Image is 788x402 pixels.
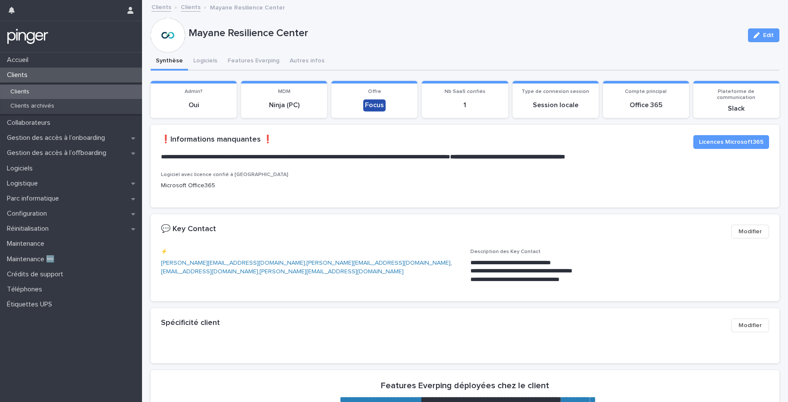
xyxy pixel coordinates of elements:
p: Logiciels [3,164,40,173]
p: Logistique [3,179,45,188]
span: Compte principal [625,89,667,94]
span: Modifier [739,321,762,330]
span: Edit [763,32,774,38]
span: ⚡️ [161,249,167,254]
button: Autres infos [284,53,330,71]
span: Admin? [185,89,203,94]
h2: 💬 Key Contact [161,225,216,234]
p: Mayane Resilience Center [189,27,741,40]
span: Type de connexion session [522,89,589,94]
button: Logiciels [188,53,222,71]
h2: Features Everping déployées chez le client [381,380,549,391]
button: Modifier [731,225,769,238]
p: Réinitialisation [3,225,56,233]
a: [PERSON_NAME][EMAIL_ADDRESS][DOMAIN_NAME] [306,260,451,266]
button: Licences Microsoft365 [693,135,769,149]
span: Logiciel avec licence confié à [GEOGRAPHIC_DATA] [161,172,288,177]
p: Slack [698,105,774,113]
p: Clients archivés [3,102,61,110]
p: Maintenance 🆕 [3,255,62,263]
p: Crédits de support [3,270,70,278]
p: Collaborateurs [3,119,57,127]
p: Microsoft Office365 [161,181,357,190]
p: Configuration [3,210,54,218]
p: , , , [161,259,460,277]
button: Edit [748,28,779,42]
p: Étiquettes UPS [3,300,59,309]
a: [PERSON_NAME][EMAIL_ADDRESS][DOMAIN_NAME] [260,269,404,275]
a: Clients [151,2,171,12]
a: [PERSON_NAME][EMAIL_ADDRESS][DOMAIN_NAME] [161,260,305,266]
button: Modifier [731,319,769,332]
p: Clients [3,71,34,79]
p: Parc informatique [3,195,66,203]
img: mTgBEunGTSyRkCgitkcU [7,28,49,45]
p: Mayane Resilience Center [210,2,285,12]
span: Plateforme de communication [717,89,755,100]
p: Oui [156,101,232,109]
div: Focus [363,99,386,111]
button: Features Everping [222,53,284,71]
p: Clients [3,88,36,96]
p: Ninja (PC) [246,101,322,109]
h2: Spécificité client [161,319,220,328]
span: Nb SaaS confiés [445,89,485,94]
p: Accueil [3,56,35,64]
span: MDM [278,89,290,94]
span: Description des Key Contact [470,249,541,254]
span: Licences Microsoft365 [699,138,763,146]
p: Gestion des accès à l’onboarding [3,134,112,142]
p: Maintenance [3,240,51,248]
p: 1 [427,101,503,109]
p: Office 365 [608,101,684,109]
h2: ❗️Informations manquantes ❗️ [161,135,272,145]
span: Offre [368,89,381,94]
p: Téléphones [3,285,49,294]
p: Gestion des accès à l’offboarding [3,149,113,157]
a: Clients [181,2,201,12]
a: [EMAIL_ADDRESS][DOMAIN_NAME] [161,269,258,275]
button: Synthèse [151,53,188,71]
span: Modifier [739,227,762,236]
p: Session locale [518,101,593,109]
